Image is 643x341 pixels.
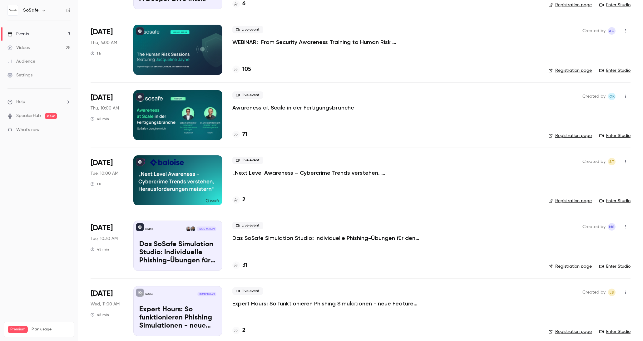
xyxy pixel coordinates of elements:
span: Live event [232,91,263,99]
div: Videos [7,45,30,51]
span: What's new [16,127,40,133]
p: Das SoSafe Simulation Studio: Individuelle Phishing-Übungen für den öffentlichen Sektor [139,241,216,265]
a: Das SoSafe Simulation Studio: Individuelle Phishing-Übungen für den öffentlichen Sektor [232,234,420,242]
a: Registration page [548,2,592,8]
div: 1 h [91,51,101,56]
a: Registration page [548,198,592,204]
span: Live event [232,26,263,33]
span: Premium [8,326,28,333]
span: [DATE] [91,93,113,103]
span: ST [609,158,614,165]
span: Stefanie Theil [608,158,616,165]
span: MS [609,223,615,231]
h4: 105 [242,65,251,74]
span: Markus Stalf [608,223,616,231]
p: Expert Hours: So funktionieren Phishing Simulationen - neue Features, Tipps & Tricks [139,306,216,330]
span: Tue, 10:00 AM [91,170,118,177]
span: new [45,113,57,119]
iframe: Noticeable Trigger [63,127,71,133]
a: 2 [232,326,245,335]
a: Registration page [548,133,592,139]
a: 31 [232,261,247,270]
span: Luise Schulz [608,289,616,296]
span: [DATE] [91,223,113,233]
a: Enter Studio [599,198,631,204]
div: 45 min [91,312,109,317]
a: 105 [232,65,251,74]
a: Das SoSafe Simulation Studio: Individuelle Phishing-Übungen für den öffentlichen SektorSoSafeArzu... [133,221,222,270]
a: Enter Studio [599,263,631,270]
div: 1 h [91,182,101,187]
img: SoSafe [8,5,18,15]
a: SpeakerHub [16,113,41,119]
span: Live event [232,222,263,229]
span: Created by [582,158,606,165]
h4: 2 [242,196,245,204]
span: [DATE] [91,289,113,299]
a: 71 [232,130,247,139]
h6: SoSafe [23,7,39,13]
img: Arzu Döver [191,227,195,231]
h4: 71 [242,130,247,139]
span: Tue, 10:30 AM [91,236,118,242]
div: Sep 10 Wed, 11:00 AM (Europe/Berlin) [91,286,123,336]
span: Created by [582,223,606,231]
span: [DATE] 10:30 AM [197,227,216,231]
a: Expert Hours: So funktionieren Phishing Simulationen - neue Features, Tipps & Tricks [232,300,420,307]
span: [DATE] [91,27,113,37]
span: [DATE] [91,158,113,168]
span: Created by [582,289,606,296]
div: Sep 4 Thu, 10:00 AM (Europe/Berlin) [91,90,123,140]
a: Enter Studio [599,67,631,74]
span: OK [609,93,615,100]
a: Registration page [548,329,592,335]
a: Enter Studio [599,2,631,8]
div: Sep 9 Tue, 10:00 AM (Europe/Berlin) [91,155,123,205]
p: SoSafe [145,227,153,231]
div: 45 min [91,116,109,121]
span: Plan usage [32,327,70,332]
h4: 2 [242,326,245,335]
a: Enter Studio [599,133,631,139]
span: Help [16,99,25,105]
div: 45 min [91,247,109,252]
a: Enter Studio [599,329,631,335]
div: Events [7,31,29,37]
span: Live event [232,287,263,295]
a: Awareness at Scale in der Fertigungsbranche [232,104,354,111]
span: [DATE] 11:00 AM [197,292,216,296]
div: Audience [7,58,35,65]
span: Thu, 4:00 AM [91,40,117,46]
span: Alba Oni [608,27,616,35]
a: Registration page [548,263,592,270]
div: Sep 9 Tue, 10:30 AM (Europe/Berlin) [91,221,123,270]
a: 2 [232,196,245,204]
img: Gabriel Simkin [186,227,190,231]
span: Created by [582,93,606,100]
li: help-dropdown-opener [7,99,71,105]
div: Sep 4 Thu, 12:00 PM (Australia/Sydney) [91,25,123,75]
div: Settings [7,72,32,78]
span: LS [610,289,614,296]
span: Wed, 11:00 AM [91,301,120,307]
span: Created by [582,27,606,35]
span: AO [609,27,615,35]
span: Olga Krukova [608,93,616,100]
span: Thu, 10:00 AM [91,105,119,111]
a: „Next Level Awareness – Cybercrime Trends verstehen, Herausforderungen meistern“ Telekom Schweiz ... [232,169,420,177]
p: SoSafe [145,293,153,296]
span: Live event [232,157,263,164]
h4: 31 [242,261,247,270]
a: Registration page [548,67,592,74]
a: WEBINAR: From Security Awareness Training to Human Risk Management [232,38,420,46]
a: Expert Hours: So funktionieren Phishing Simulationen - neue Features, Tipps & TricksSoSafe[DATE] ... [133,286,222,336]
